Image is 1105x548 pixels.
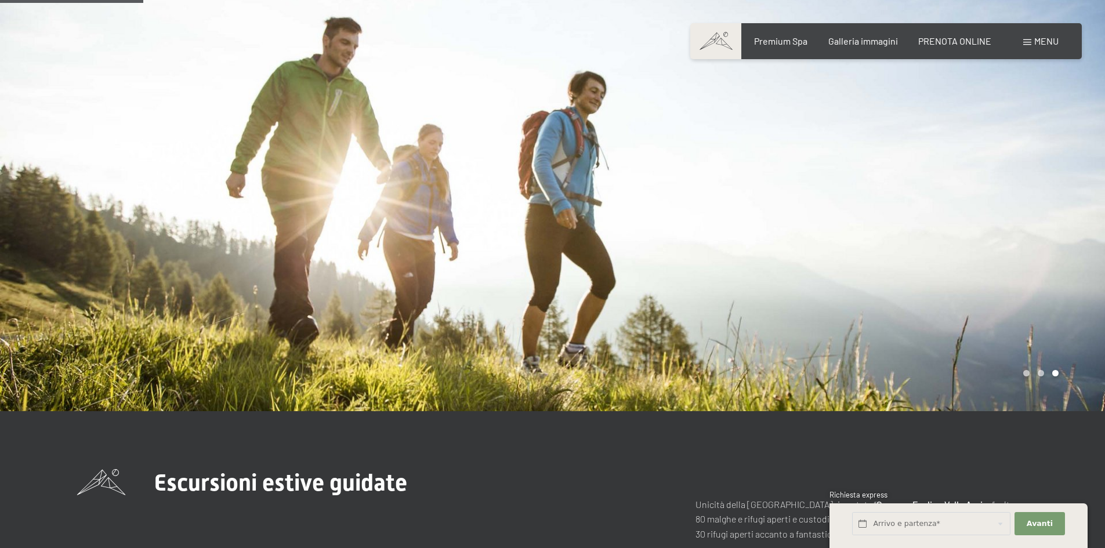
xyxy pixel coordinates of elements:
[1027,518,1053,529] span: Avanti
[1034,35,1059,46] span: Menu
[1023,370,1030,376] div: Carousel Page 1
[829,490,887,499] span: Richiesta express
[1015,512,1064,536] button: Avanti
[154,469,407,496] span: Escursioni estive guidate
[1038,370,1044,376] div: Carousel Page 2
[828,35,898,46] a: Galleria immagini
[754,35,807,46] a: Premium Spa
[918,35,991,46] a: PRENOTA ONLINE
[695,497,1028,542] p: Unicità della [GEOGRAPHIC_DATA]: in estate “ ”, oltre 80 malghe e rifugi aperti e custoditi. E ne...
[1019,370,1059,376] div: Carousel Pagination
[1052,370,1059,376] div: Carousel Page 3 (Current Slide)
